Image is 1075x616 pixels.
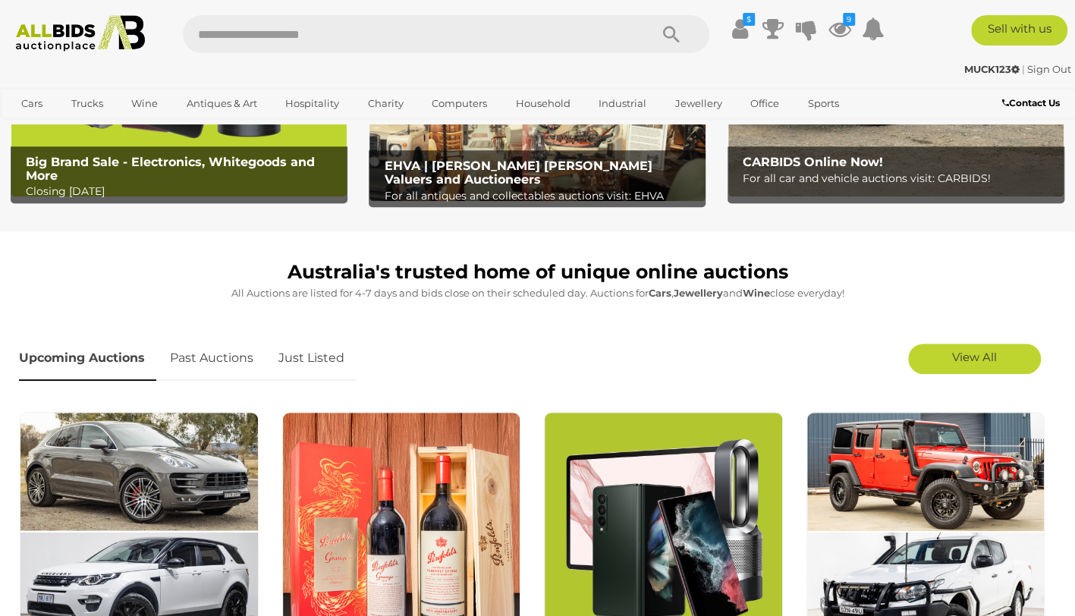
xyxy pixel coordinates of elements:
[952,350,997,364] span: View All
[971,15,1067,46] a: Sell with us
[908,344,1041,374] a: View All
[1027,63,1071,75] a: Sign Out
[798,91,849,116] a: Sports
[589,91,656,116] a: Industrial
[358,91,413,116] a: Charity
[665,91,732,116] a: Jewellery
[26,182,340,201] p: Closing [DATE]
[843,13,855,26] i: 9
[11,116,139,141] a: [GEOGRAPHIC_DATA]
[743,155,883,169] b: CARBIDS Online Now!
[1002,97,1060,108] b: Contact Us
[422,91,497,116] a: Computers
[743,169,1057,188] p: For all car and vehicle auctions visit: CARBIDS!
[275,91,349,116] a: Hospitality
[828,15,851,42] a: 9
[964,63,1020,75] strong: MUCK123
[964,63,1022,75] a: MUCK123
[743,13,755,26] i: $
[728,15,751,42] a: $
[369,67,705,201] a: EHVA | Evans Hastings Valuers and Auctioneers EHVA | [PERSON_NAME] [PERSON_NAME] Valuers and Auct...
[633,15,709,53] button: Search
[26,155,315,183] b: Big Brand Sale - Electronics, Whitegoods and More
[121,91,168,116] a: Wine
[369,67,705,201] img: EHVA | Evans Hastings Valuers and Auctioneers
[649,287,671,299] strong: Cars
[19,336,156,381] a: Upcoming Auctions
[159,336,265,381] a: Past Auctions
[61,91,113,116] a: Trucks
[1022,63,1025,75] span: |
[11,91,52,116] a: Cars
[506,91,580,116] a: Household
[19,262,1056,283] h1: Australia's trusted home of unique online auctions
[177,91,267,116] a: Antiques & Art
[1002,95,1064,112] a: Contact Us
[740,91,789,116] a: Office
[384,187,698,206] p: For all antiques and collectables auctions visit: EHVA
[384,159,652,187] b: EHVA | [PERSON_NAME] [PERSON_NAME] Valuers and Auctioneers
[19,284,1056,302] p: All Auctions are listed for 4-7 days and bids close on their scheduled day. Auctions for , and cl...
[8,15,152,52] img: Allbids.com.au
[267,336,356,381] a: Just Listed
[743,287,770,299] strong: Wine
[674,287,723,299] strong: Jewellery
